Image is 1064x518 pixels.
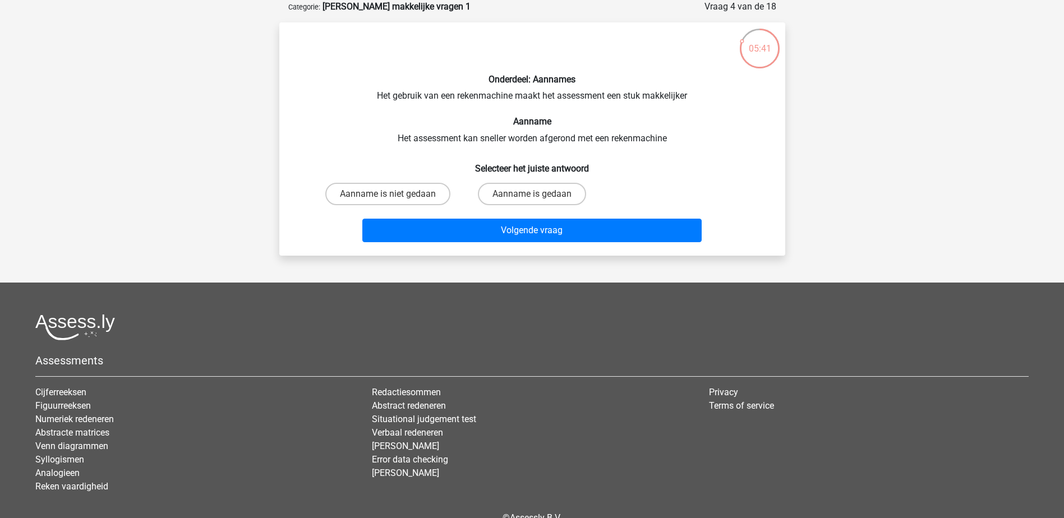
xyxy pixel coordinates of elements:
a: Cijferreeksen [35,387,86,397]
a: Error data checking [372,454,448,465]
a: Venn diagrammen [35,441,108,451]
a: Verbaal redeneren [372,427,443,438]
a: [PERSON_NAME] [372,468,439,478]
a: [PERSON_NAME] [372,441,439,451]
div: Het gebruik van een rekenmachine maakt het assessment een stuk makkelijker Het assessment kan sne... [284,31,781,247]
a: Figuurreeksen [35,400,91,411]
a: Numeriek redeneren [35,414,114,424]
a: Privacy [709,387,738,397]
h6: Onderdeel: Aannames [297,74,767,85]
strong: [PERSON_NAME] makkelijke vragen 1 [323,1,471,12]
h5: Assessments [35,354,1029,367]
div: 05:41 [739,27,781,55]
a: Situational judgement test [372,414,476,424]
a: Redactiesommen [372,387,441,397]
button: Volgende vraag [362,219,702,242]
a: Abstract redeneren [372,400,446,411]
label: Aanname is niet gedaan [325,183,450,205]
a: Abstracte matrices [35,427,109,438]
a: Terms of service [709,400,774,411]
a: Analogieen [35,468,80,478]
label: Aanname is gedaan [478,183,586,205]
h6: Selecteer het juiste antwoord [297,154,767,174]
img: Assessly logo [35,314,115,340]
a: Syllogismen [35,454,84,465]
small: Categorie: [288,3,320,11]
h6: Aanname [297,116,767,127]
a: Reken vaardigheid [35,481,108,492]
